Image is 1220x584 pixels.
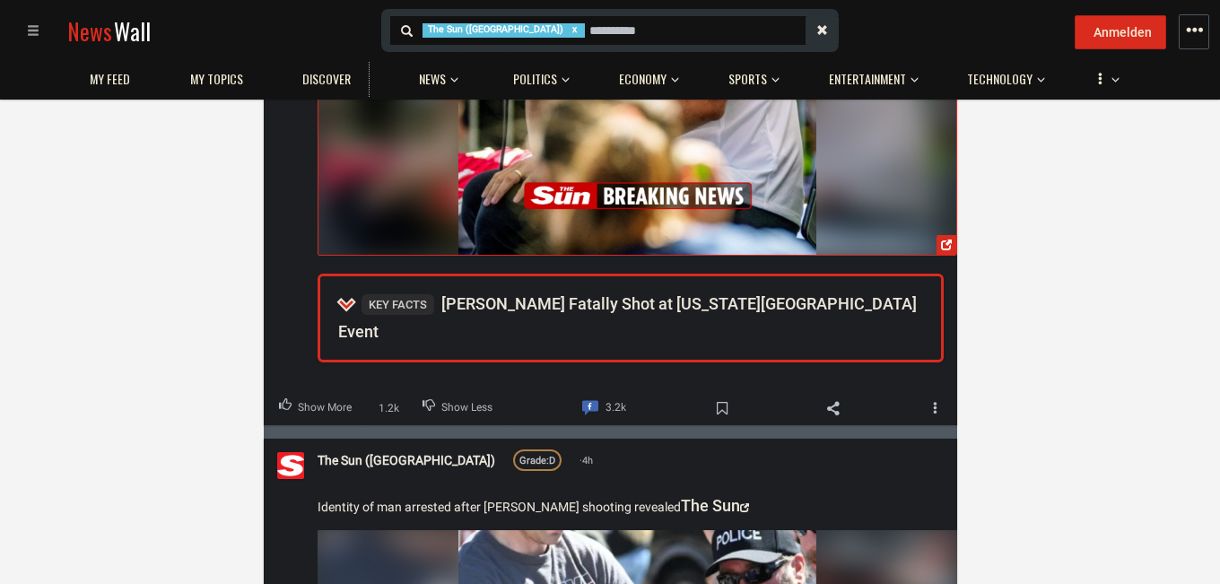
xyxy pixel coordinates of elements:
button: Upvote [264,391,367,425]
button: Sports [719,54,780,97]
button: Entertainment [820,54,919,97]
a: The Sun [681,496,749,515]
span: 4h [579,453,593,469]
div: Identity of man arrested after [PERSON_NAME] shooting revealed [318,493,944,519]
button: Economy [610,54,679,97]
span: Show More [298,397,352,420]
img: Profile picture of The Sun (United Kingdom) [277,452,304,479]
button: News [410,54,464,97]
span: Wall [114,14,151,48]
a: Technology [958,62,1041,97]
button: Anmelden [1075,15,1166,49]
span: Grade: [519,455,549,466]
span: 3.2k [606,397,626,420]
span: My Feed [90,71,130,87]
a: NewsWall [67,14,151,48]
span: Technology [967,71,1033,87]
span: [PERSON_NAME] Fatally Shot at [US_STATE][GEOGRAPHIC_DATA] Event [338,294,917,341]
div: D [519,453,555,469]
button: Technology [958,54,1045,97]
span: My topics [190,71,243,87]
span: Entertainment [829,71,906,87]
button: Politics [504,54,570,97]
button: Downvote [407,391,508,425]
span: Sports [728,71,767,87]
span: Bookmark [696,394,748,423]
span: News [419,71,446,87]
span: Politics [513,71,557,87]
a: Politics [504,62,566,97]
span: News [67,14,112,48]
span: Discover [302,71,351,87]
span: Share [807,394,859,423]
span: Economy [619,71,667,87]
span: Key Facts [362,294,434,315]
a: Sports [719,62,776,97]
span: Anmelden [1094,25,1152,39]
a: Economy [610,62,675,97]
span: Show Less [441,397,492,420]
a: Entertainment [820,62,915,97]
span: 1.2k [373,400,405,417]
a: The Sun ([GEOGRAPHIC_DATA]) [318,450,495,470]
summary: Key Facts[PERSON_NAME] Fatally Shot at [US_STATE][GEOGRAPHIC_DATA] Event [320,276,941,360]
a: Comment [567,391,641,425]
a: Grade:D [513,449,562,471]
a: News [410,62,455,97]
